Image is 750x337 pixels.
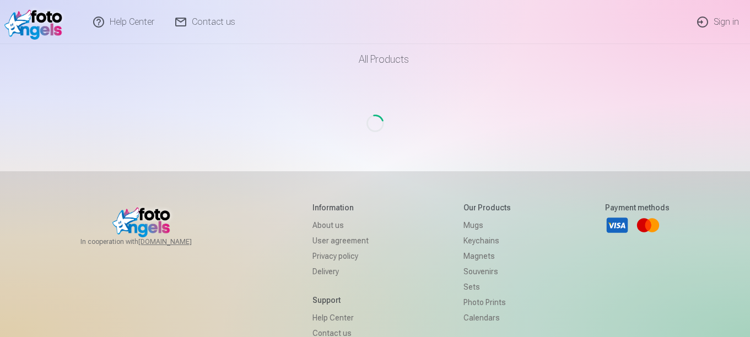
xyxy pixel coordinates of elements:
a: Mastercard [636,213,660,237]
h5: Information [312,202,369,213]
a: Sets [463,279,511,295]
a: Keychains [463,233,511,248]
img: /v1 [4,4,68,40]
a: Magnets [463,248,511,264]
a: Calendars [463,310,511,325]
h5: Support [312,295,369,306]
a: Help Center [312,310,369,325]
a: Delivery [312,264,369,279]
a: User agreement [312,233,369,248]
h5: Our products [463,202,511,213]
a: Photo prints [463,295,511,310]
span: In cooperation with [80,237,218,246]
a: Privacy policy [312,248,369,264]
a: Souvenirs [463,264,511,279]
a: Mugs [463,218,511,233]
a: Visa [605,213,629,237]
a: All products [328,44,422,75]
a: About us [312,218,369,233]
h5: Payment methods [605,202,670,213]
a: [DOMAIN_NAME] [138,237,218,246]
